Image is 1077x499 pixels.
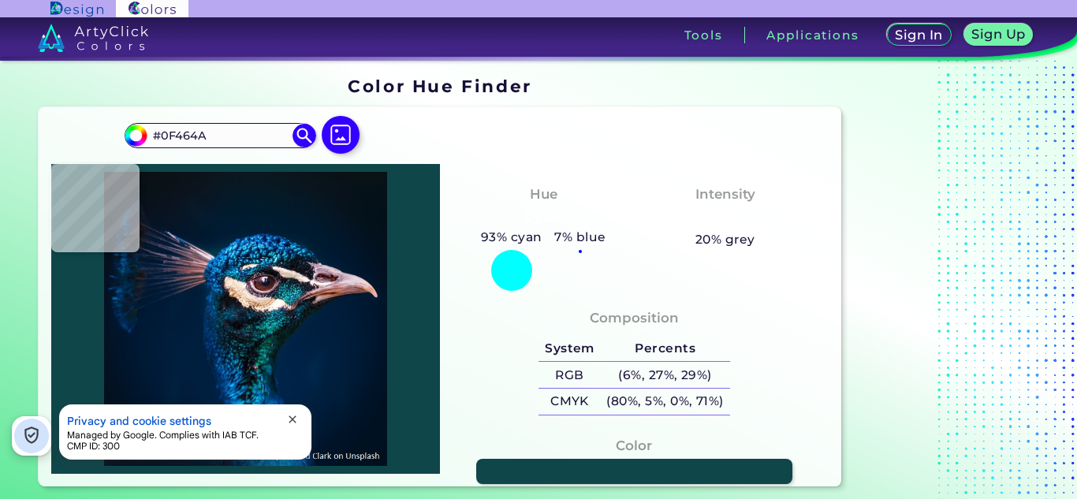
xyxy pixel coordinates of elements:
[898,29,941,41] h5: Sign In
[601,336,730,362] h5: Percents
[616,434,652,457] h4: Color
[766,29,859,41] h3: Applications
[538,362,600,388] h5: RGB
[548,227,612,248] h5: 7% blue
[890,25,948,45] a: Sign In
[518,208,568,227] h3: Cyan
[538,389,600,415] h5: CMYK
[147,125,294,147] input: type color..
[848,70,1045,493] iframe: Advertisement
[601,362,730,388] h5: (6%, 27%, 29%)
[967,25,1030,45] a: Sign Up
[538,336,600,362] h5: System
[293,124,316,147] img: icon search
[590,307,679,330] h4: Composition
[684,208,767,227] h3: Moderate
[695,229,755,250] h5: 20% grey
[38,24,149,52] img: logo_artyclick_colors_white.svg
[695,183,755,206] h4: Intensity
[50,2,103,17] img: ArtyClick Design logo
[348,74,531,98] h1: Color Hue Finder
[530,183,557,206] h4: Hue
[601,389,730,415] h5: (80%, 5%, 0%, 71%)
[322,116,360,154] img: icon picture
[684,29,723,41] h3: Tools
[475,227,548,248] h5: 93% cyan
[975,28,1023,40] h5: Sign Up
[59,172,432,466] img: img_pavlin.jpg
